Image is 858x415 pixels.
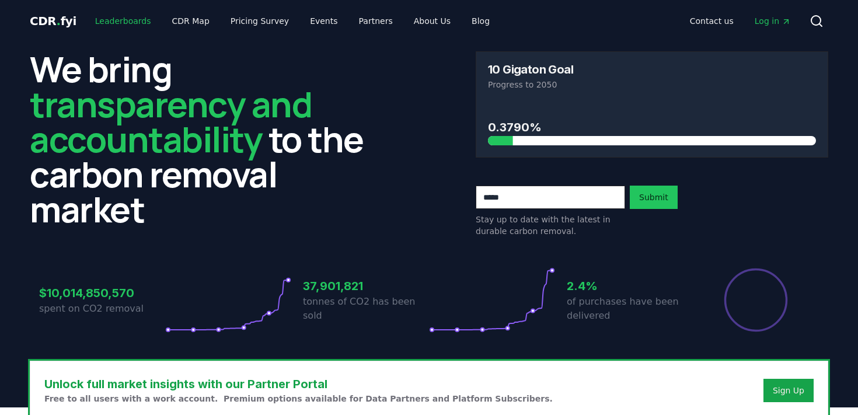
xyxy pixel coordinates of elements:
button: Sign Up [763,379,814,402]
span: . [57,14,61,28]
a: CDR.fyi [30,13,76,29]
p: Free to all users with a work account. Premium options available for Data Partners and Platform S... [44,393,553,404]
p: Stay up to date with the latest in durable carbon removal. [476,214,625,237]
a: Pricing Survey [221,11,298,32]
p: tonnes of CO2 has been sold [303,295,429,323]
h3: 0.3790% [488,118,816,136]
span: Log in [755,15,791,27]
h3: 2.4% [567,277,693,295]
a: Sign Up [773,385,804,396]
nav: Main [86,11,499,32]
span: transparency and accountability [30,80,312,163]
a: About Us [404,11,460,32]
a: Partners [350,11,402,32]
a: Log in [745,11,800,32]
h2: We bring to the carbon removal market [30,51,382,226]
span: CDR fyi [30,14,76,28]
h3: 37,901,821 [303,277,429,295]
a: CDR Map [163,11,219,32]
h3: Unlock full market insights with our Partner Portal [44,375,553,393]
button: Submit [630,186,678,209]
a: Contact us [681,11,743,32]
h3: 10 Gigaton Goal [488,64,573,75]
p: Progress to 2050 [488,79,816,90]
h3: $10,014,850,570 [39,284,165,302]
p: spent on CO2 removal [39,302,165,316]
a: Leaderboards [86,11,161,32]
div: Percentage of sales delivered [723,267,789,333]
p: of purchases have been delivered [567,295,693,323]
a: Blog [462,11,499,32]
nav: Main [681,11,800,32]
a: Events [301,11,347,32]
